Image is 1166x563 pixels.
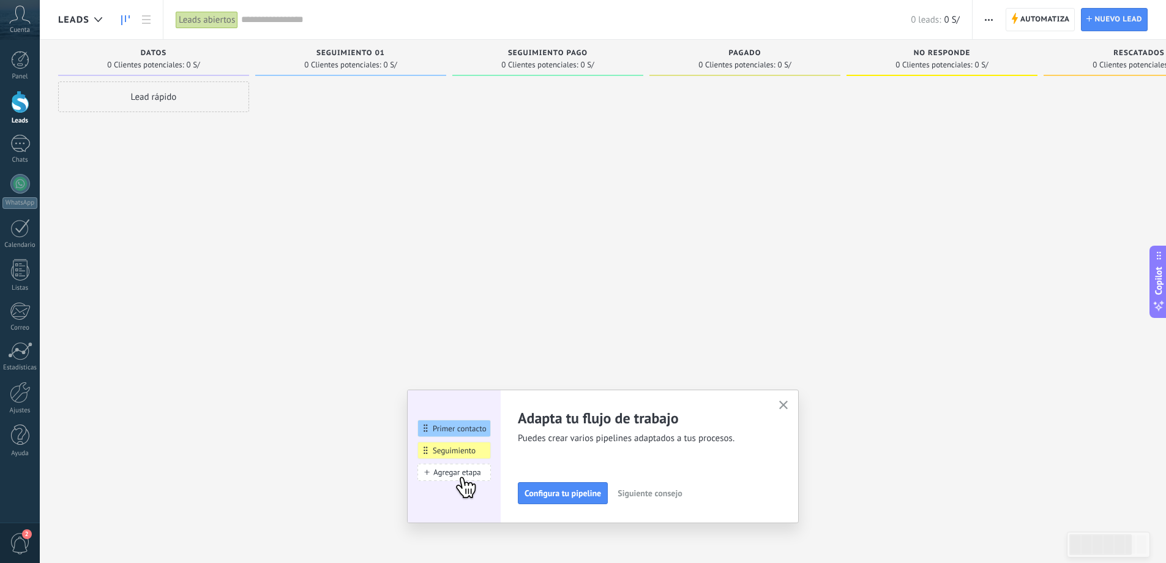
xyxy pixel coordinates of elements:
button: Siguiente consejo [612,484,687,502]
span: Leads [58,14,89,26]
span: 0 Clientes potenciales: [304,61,381,69]
div: Estadísticas [2,364,38,372]
h2: Adapta tu flujo de trabajo [518,409,764,428]
div: Calendario [2,241,38,249]
span: pagado [729,49,761,58]
span: 0 S/ [187,61,200,69]
span: Puedes crear varios pipelines adaptados a tus procesos. [518,433,764,445]
div: Panel [2,73,38,81]
span: 0 leads: [911,14,941,26]
div: Leads [2,117,38,125]
div: Chats [2,156,38,164]
span: Copilot [1153,266,1165,295]
span: 0 S/ [778,61,791,69]
span: Cuenta [10,26,30,34]
div: Correo [2,324,38,332]
div: Datos [64,49,243,59]
span: Automatiza [1020,9,1070,31]
span: 0 Clientes potenciales: [501,61,578,69]
span: 0 S/ [384,61,397,69]
span: 0 Clientes potenciales: [698,61,775,69]
span: 0 S/ [944,14,959,26]
span: Siguiente consejo [618,489,682,497]
span: rescatados [1113,49,1164,58]
button: Más [980,8,998,31]
a: Lista [136,8,157,32]
span: 0 Clientes potenciales: [107,61,184,69]
span: seguimiento 01 [316,49,385,58]
div: Ajustes [2,407,38,415]
a: Leads [115,8,136,32]
div: WhatsApp [2,197,37,209]
div: Leads abiertos [176,11,238,29]
div: seguimiento 01 [261,49,440,59]
span: No responde [914,49,971,58]
a: Nuevo lead [1081,8,1148,31]
div: pagado [656,49,834,59]
span: 0 Clientes potenciales: [895,61,972,69]
span: 0 S/ [581,61,594,69]
a: Automatiza [1006,8,1075,31]
span: Configura tu pipeline [525,489,601,497]
span: 0 S/ [975,61,988,69]
div: Lead rápido [58,81,249,112]
span: Datos [141,49,166,58]
div: Listas [2,284,38,292]
div: Ayuda [2,450,38,458]
div: Seguimiento pago [458,49,637,59]
span: Seguimiento pago [508,49,588,58]
div: No responde [853,49,1031,59]
span: Nuevo lead [1094,9,1142,31]
button: Configura tu pipeline [518,482,608,504]
span: 2 [22,529,32,539]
